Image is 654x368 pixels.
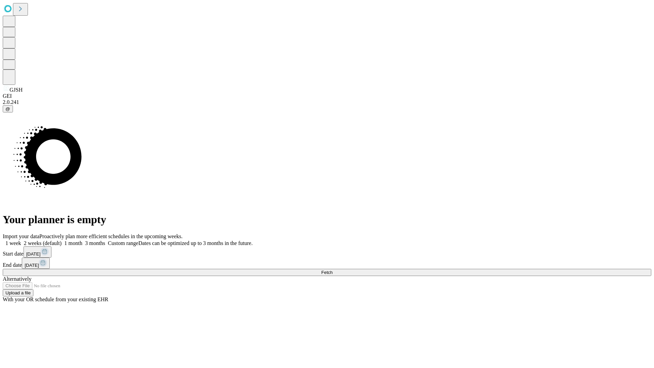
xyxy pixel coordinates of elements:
span: 2 weeks (default) [24,240,62,246]
span: Fetch [321,270,332,275]
button: @ [3,105,13,112]
span: Custom range [108,240,138,246]
div: GEI [3,93,651,99]
div: End date [3,258,651,269]
span: Alternatively [3,276,31,282]
span: 1 week [5,240,21,246]
button: [DATE] [24,246,51,258]
div: Start date [3,246,651,258]
span: Proactively plan more efficient schedules in the upcoming weeks. [40,233,183,239]
div: 2.0.241 [3,99,651,105]
span: 1 month [64,240,82,246]
span: GJSH [10,87,22,93]
button: Fetch [3,269,651,276]
span: Dates can be optimized up to 3 months in the future. [138,240,252,246]
span: [DATE] [26,251,41,257]
span: With your OR schedule from your existing EHR [3,296,108,302]
h1: Your planner is empty [3,213,651,226]
span: @ [5,106,10,111]
span: Import your data [3,233,40,239]
span: 3 months [85,240,105,246]
span: [DATE] [25,263,39,268]
button: [DATE] [22,258,50,269]
button: Upload a file [3,289,33,296]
